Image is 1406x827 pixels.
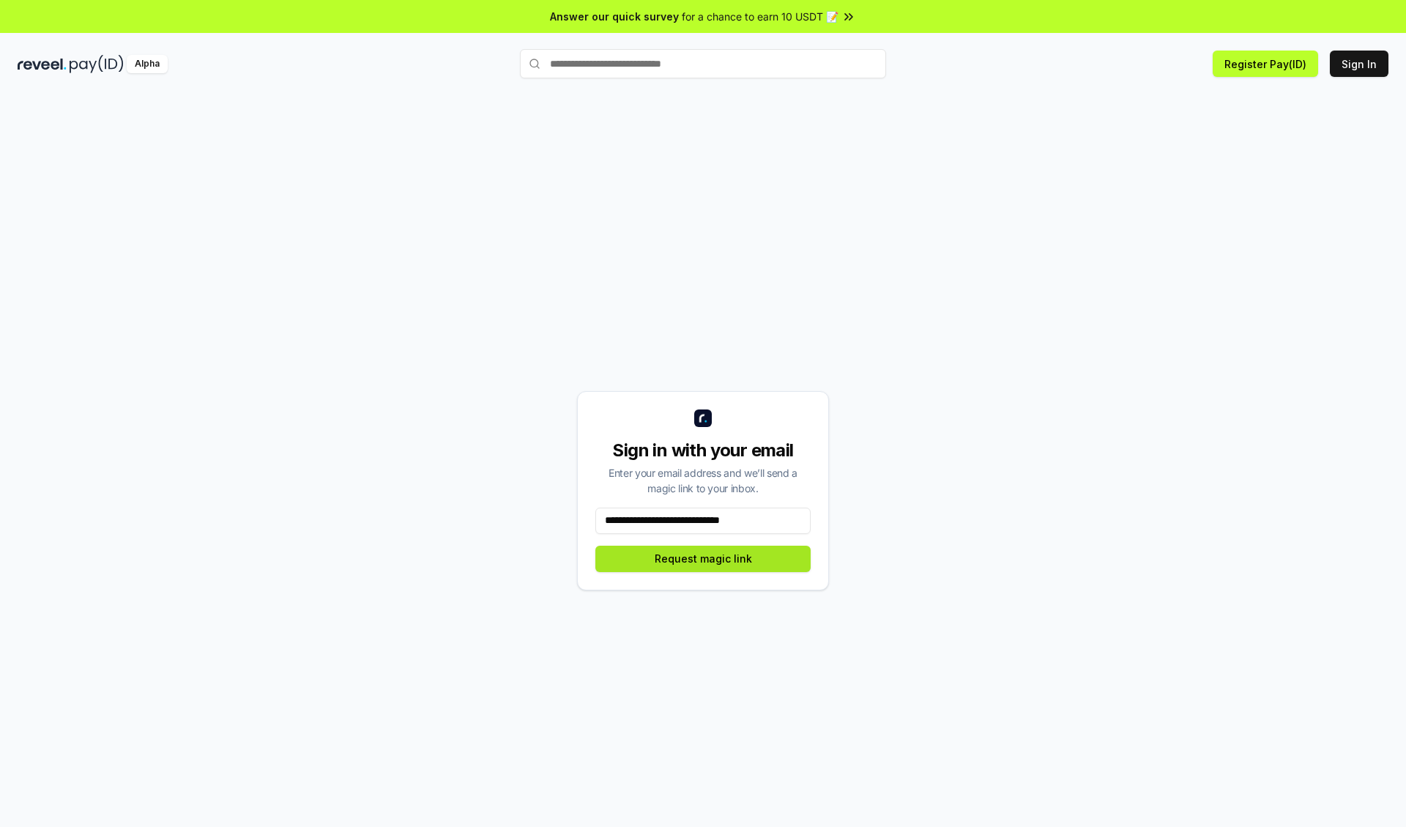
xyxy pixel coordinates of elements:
img: logo_small [694,409,712,427]
button: Sign In [1330,51,1388,77]
span: Answer our quick survey [550,9,679,24]
div: Enter your email address and we’ll send a magic link to your inbox. [595,465,811,496]
img: reveel_dark [18,55,67,73]
img: pay_id [70,55,124,73]
div: Sign in with your email [595,439,811,462]
button: Request magic link [595,546,811,572]
span: for a chance to earn 10 USDT 📝 [682,9,838,24]
button: Register Pay(ID) [1213,51,1318,77]
div: Alpha [127,55,168,73]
